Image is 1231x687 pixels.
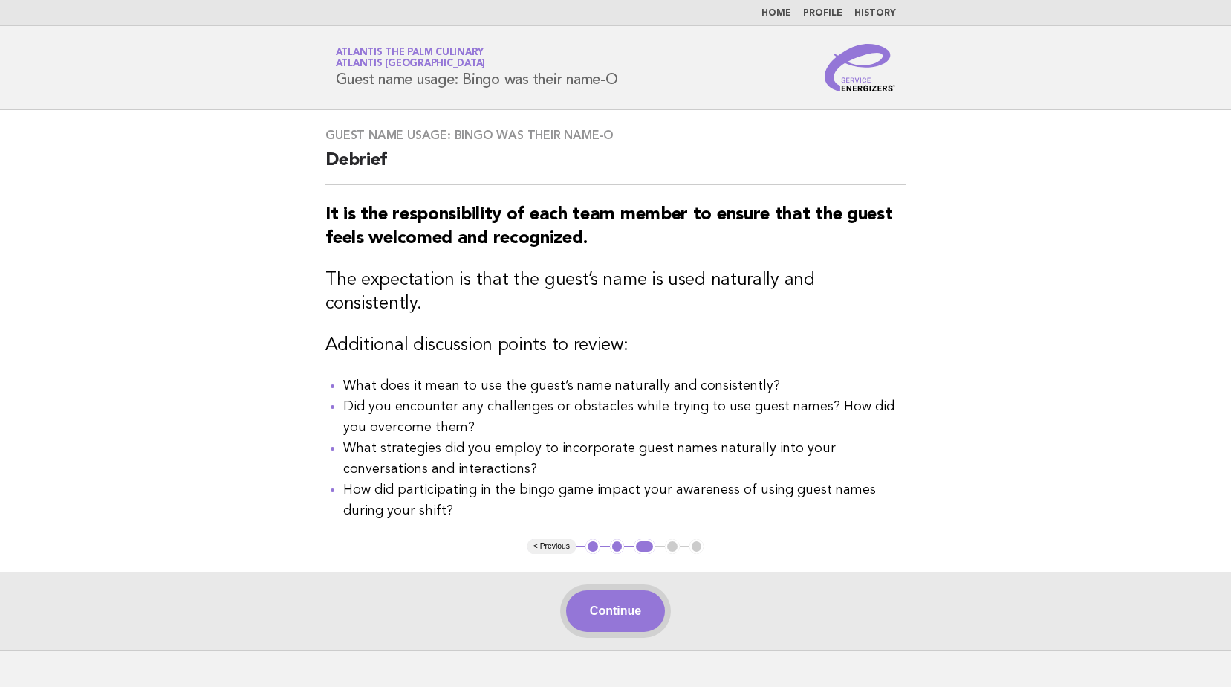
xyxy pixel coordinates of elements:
[566,590,665,632] button: Continue
[585,539,600,554] button: 1
[336,48,486,68] a: Atlantis The Palm CulinaryAtlantis [GEOGRAPHIC_DATA]
[803,9,842,18] a: Profile
[343,480,906,521] li: How did participating in the bingo game impact your awareness of using guest names during your sh...
[325,268,906,316] h3: The expectation is that the guest’s name is used naturally and consistently.
[854,9,896,18] a: History
[761,9,791,18] a: Home
[527,539,576,554] button: < Previous
[343,375,906,396] li: What does it mean to use the guest’s name naturally and consistently?
[634,539,655,554] button: 3
[825,44,896,91] img: Service Energizers
[343,396,906,438] li: Did you encounter any challenges or obstacles while trying to use guest names? How did you overco...
[325,206,892,248] strong: It is the responsibility of each team member to ensure that the guest feels welcomed and recognized.
[336,59,486,69] span: Atlantis [GEOGRAPHIC_DATA]
[325,149,906,185] h2: Debrief
[610,539,625,554] button: 2
[343,438,906,480] li: What strategies did you employ to incorporate guest names naturally into your conversations and i...
[325,128,906,143] h3: Guest name usage: Bingo was their name-O
[336,48,618,87] h1: Guest name usage: Bingo was their name-O
[325,334,906,358] h3: Additional discussion points to review:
